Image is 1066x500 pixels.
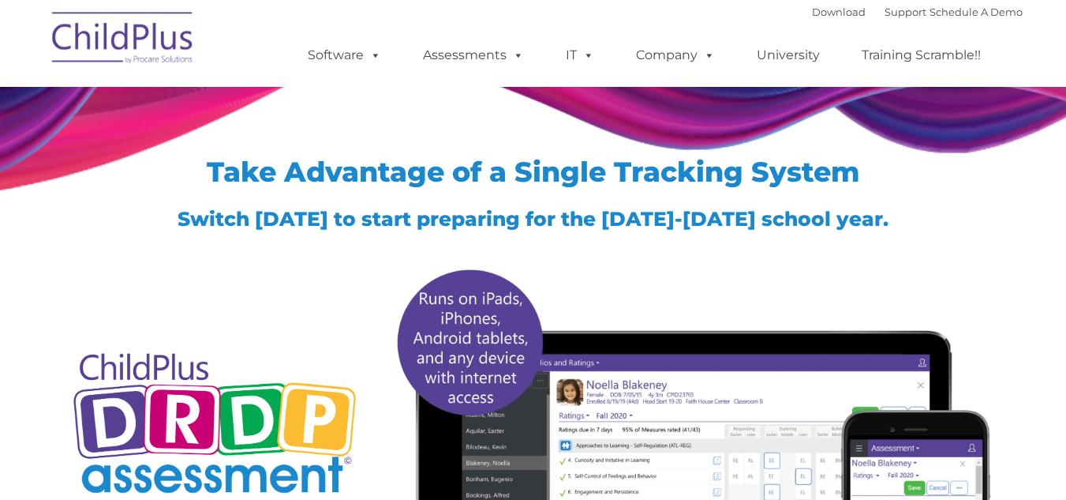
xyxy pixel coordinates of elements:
a: University [741,39,836,71]
a: Download [812,6,866,18]
a: Training Scramble!! [846,39,997,71]
img: ChildPlus by Procare Solutions [44,1,202,80]
font: | [812,6,1023,18]
a: Schedule A Demo [929,6,1023,18]
a: IT [550,39,610,71]
a: Company [620,39,731,71]
a: Support [885,6,926,18]
span: Take Advantage of a Single Tracking System [207,155,860,189]
span: Switch [DATE] to start preparing for the [DATE]-[DATE] school year. [178,207,888,231]
a: Software [292,39,397,71]
a: Assessments [407,39,540,71]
